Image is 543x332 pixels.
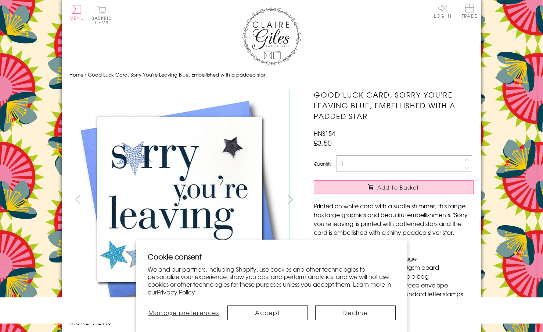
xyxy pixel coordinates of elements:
[147,305,220,320] button: Manage preferences
[314,89,474,121] h1: Good Luck Card, Sorry You're Leaving Blue, Embellished with a padded star
[314,138,332,148] span: £3.50
[315,305,396,320] button: Decline
[283,191,299,208] button: next
[299,89,519,310] img: Good Luck Card, Sorry You're Leaving Blue, Embellished with a padded star
[148,308,219,317] span: Manage preferences
[148,265,396,296] p: We and our partners, including Shopify, use cookies and other technologies to personalize your ex...
[88,71,265,78] span: Good Luck Card, Sorry You're Leaving Blue, Embellished with a padded star
[148,251,396,262] h2: Cookie consent
[157,287,195,296] a: Privacy Policy
[69,89,290,310] img: Good Luck Card, Sorry You're Leaving Blue, Embellished with a padded star
[462,4,477,18] span: Trade
[227,305,308,320] button: Accept
[314,160,331,167] label: Quantity
[314,129,335,138] span: HNS154
[85,71,86,78] span: ›
[69,71,83,78] a: Home
[242,7,301,66] img: Claire Giles Greetings Cards
[69,67,474,82] nav: breadcrumbs
[91,6,112,25] button: Basket0 items
[434,4,452,18] a: Log In
[314,201,474,237] p: Printed on white card with a subtle shimmer, this range has large graphics and beautiful embellis...
[69,15,84,21] span: Menu
[69,5,84,20] button: Menu
[314,180,474,194] button: Add to Basket
[377,184,419,191] span: Add to Basket
[95,15,112,26] span: 0 items
[462,4,477,20] a: Trade
[69,191,86,208] button: prev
